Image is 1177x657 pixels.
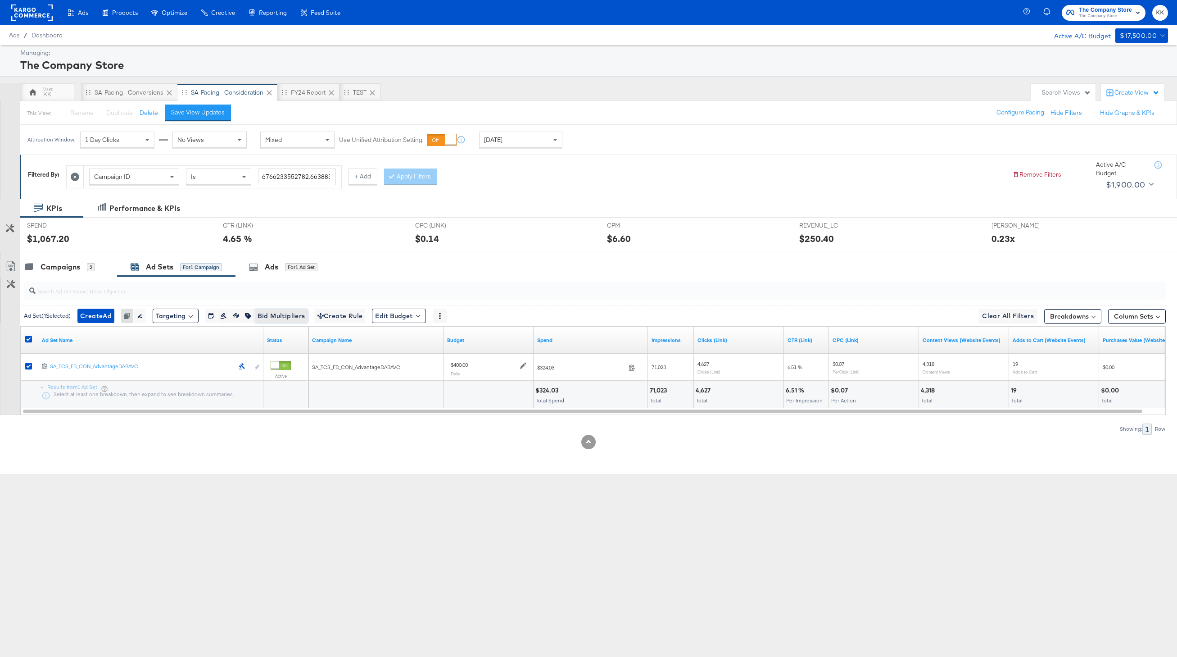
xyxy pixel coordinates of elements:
[1011,397,1023,404] span: Total
[85,136,119,144] span: 1 Day Clicks
[536,397,564,404] span: Total Spend
[1045,28,1111,42] div: Active A/C Budget
[41,262,80,272] div: Campaigns
[20,49,1166,57] div: Managing:
[447,337,530,344] a: Shows the current budget of Ad Set.
[1079,13,1132,20] span: The Company Store
[162,9,187,16] span: Optimize
[535,386,561,395] div: $324.03
[271,373,291,379] label: Active
[211,9,235,16] span: Creative
[1012,170,1061,179] button: Remove Filters
[223,232,252,245] div: 4.65 %
[1152,5,1168,21] button: KK
[36,278,1059,296] input: Search Ad Set Name, ID or Objective
[46,203,62,214] div: KPIs
[1042,88,1091,97] div: Search Views
[921,397,933,404] span: Total
[1050,109,1082,117] button: Hide Filters
[982,310,1034,322] span: Clear All Filters
[607,232,631,245] div: $6.60
[165,105,231,121] button: Save View Updates
[607,221,675,230] span: CPM
[788,337,825,344] a: The number of clicks received on a link in your ad divided by the number of impressions.
[70,109,94,117] span: Rename
[282,90,287,95] div: Drag to reorder tab
[285,263,317,271] div: for 1 Ad Set
[254,309,308,323] button: Bid Multipliers
[1101,397,1113,404] span: Total
[95,88,163,97] div: SA-Pacing - Conversions
[1013,369,1037,374] sub: Adds to Cart
[9,32,19,39] span: Ads
[1120,30,1157,41] div: $17,500.00
[42,337,260,344] a: Your Ad Set name.
[372,309,426,323] button: Edit Budget
[696,397,707,404] span: Total
[991,221,1059,230] span: [PERSON_NAME]
[1142,424,1152,435] div: 1
[24,312,71,320] div: Ad Set ( 1 Selected)
[451,361,468,369] div: $400.00
[27,109,51,117] div: This View:
[312,337,440,344] a: Your campaign name.
[1062,5,1145,21] button: The Company StoreThe Company Store
[1154,426,1166,432] div: Row
[799,232,834,245] div: $250.40
[177,136,204,144] span: No Views
[28,170,59,179] div: Filtered By:
[311,9,340,16] span: Feed Suite
[87,263,95,271] div: 2
[1101,386,1122,395] div: $0.00
[696,386,713,395] div: 4,627
[652,364,666,370] span: 71,023
[112,9,138,16] span: Products
[833,369,860,374] sub: Per Click (Link)
[106,109,133,117] span: Duplicate
[50,363,234,372] a: SA_TCS_FB_CON_AdvantageDABAVC
[1114,88,1159,97] div: Create View
[1106,178,1145,192] div: $1,900.00
[258,169,336,185] input: Enter a search term
[415,232,439,245] div: $0.14
[140,109,158,117] button: Delete
[180,263,222,271] div: for 1 Campaign
[20,57,1166,73] div: The Company Store
[415,221,483,230] span: CPC (LINK)
[86,90,91,95] div: Drag to reorder tab
[191,173,196,181] span: Is
[484,136,502,144] span: [DATE]
[833,337,915,344] a: The average cost for each link click you've received from your ad.
[265,136,282,144] span: Mixed
[353,88,367,97] div: TEST
[317,310,363,322] span: Create Rule
[537,364,625,371] span: $324.03
[19,32,32,39] span: /
[991,232,1015,245] div: 0.23x
[182,90,187,95] div: Drag to reorder tab
[1100,109,1154,117] button: Hide Graphs & KPIs
[171,108,225,117] div: Save View Updates
[43,90,51,99] div: KK
[652,337,690,344] a: The number of times your ad was served. On mobile apps an ad is counted as served the first time ...
[223,221,290,230] span: CTR (LINK)
[27,232,69,245] div: $1,067.20
[265,262,278,272] div: Ads
[349,169,377,185] button: + Add
[267,337,305,344] a: Shows the current state of your Ad Set.
[537,337,644,344] a: The total amount spent to date.
[291,88,326,97] div: FY24 Report
[1013,360,1018,367] span: 19
[990,105,1050,121] button: Configure Pacing
[697,337,780,344] a: The number of clicks on links appearing on your ad or Page that direct people to your sites off F...
[1013,337,1096,344] a: The number of times an item was added to a shopping cart tracked by your Custom Audience pixel on...
[923,337,1005,344] a: The number of content views tracked by your Custom Audience pixel on your website after people vi...
[697,360,709,367] span: 4,627
[94,173,130,181] span: Campaign ID
[650,397,661,404] span: Total
[32,32,63,39] a: Dashboard
[451,371,460,376] sub: Daily
[1079,5,1132,15] span: The Company Store
[191,88,263,97] div: SA-Pacing - Consideration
